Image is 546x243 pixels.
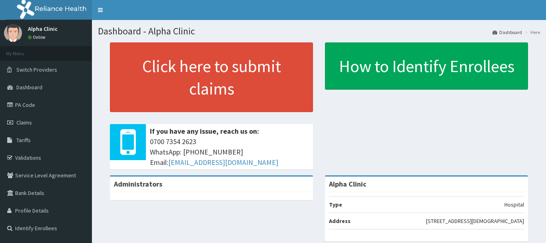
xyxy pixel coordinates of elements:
[492,29,522,36] a: Dashboard
[28,26,58,32] p: Alpha Clinic
[523,29,540,36] li: Here
[329,217,351,225] b: Address
[110,42,313,112] a: Click here to submit claims
[426,217,524,225] p: [STREET_ADDRESS][DEMOGRAPHIC_DATA]
[329,201,342,208] b: Type
[28,34,47,40] a: Online
[150,137,309,167] span: 0700 7354 2623 WhatsApp: [PHONE_NUMBER] Email:
[16,66,57,73] span: Switch Providers
[329,179,367,189] strong: Alpha Clinic
[114,179,162,189] b: Administrators
[16,137,31,144] span: Tariffs
[16,84,42,91] span: Dashboard
[4,24,22,42] img: User Image
[168,158,278,167] a: [EMAIL_ADDRESS][DOMAIN_NAME]
[16,119,32,126] span: Claims
[150,127,259,136] b: If you have any issue, reach us on:
[98,26,540,36] h1: Dashboard - Alpha Clinic
[504,201,524,209] p: Hospital
[325,42,528,90] a: How to Identify Enrollees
